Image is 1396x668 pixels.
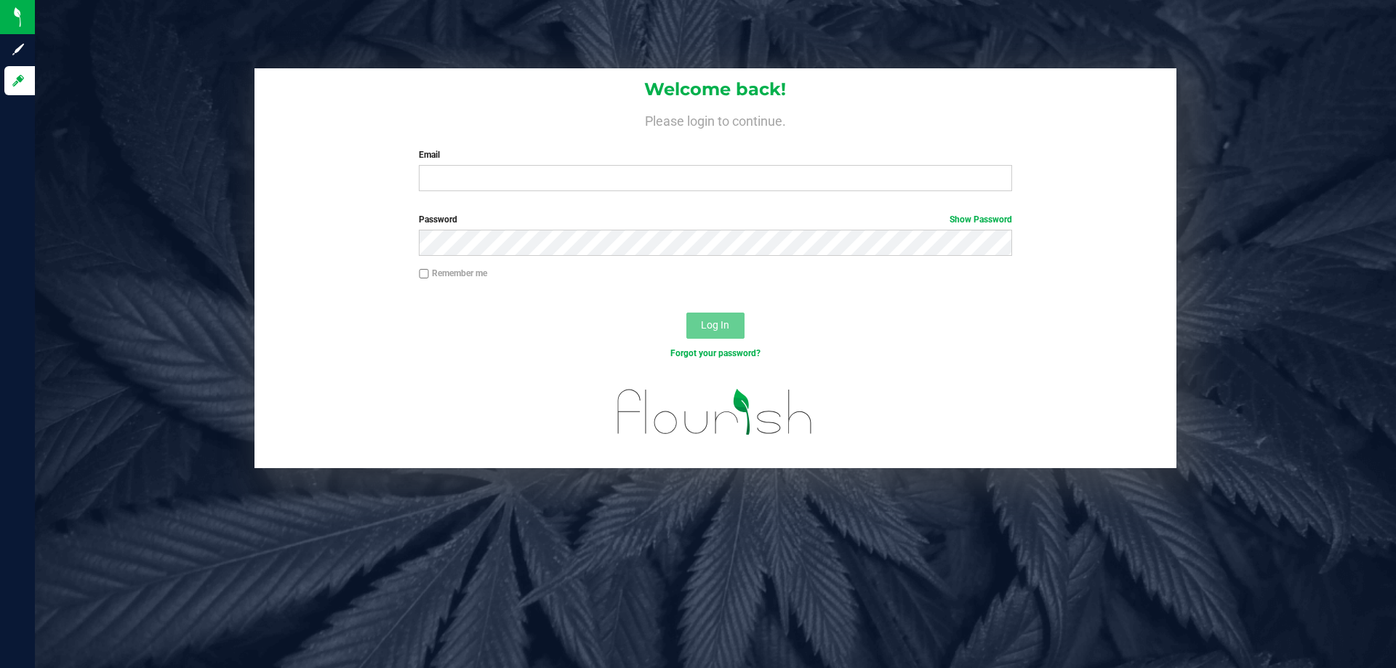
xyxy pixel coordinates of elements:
[950,214,1012,225] a: Show Password
[11,42,25,57] inline-svg: Sign up
[686,313,745,339] button: Log In
[254,110,1176,128] h4: Please login to continue.
[419,269,429,279] input: Remember me
[670,348,761,358] a: Forgot your password?
[419,148,1011,161] label: Email
[419,214,457,225] span: Password
[419,267,487,280] label: Remember me
[701,319,729,331] span: Log In
[254,80,1176,99] h1: Welcome back!
[600,375,830,449] img: flourish_logo.svg
[11,73,25,88] inline-svg: Log in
